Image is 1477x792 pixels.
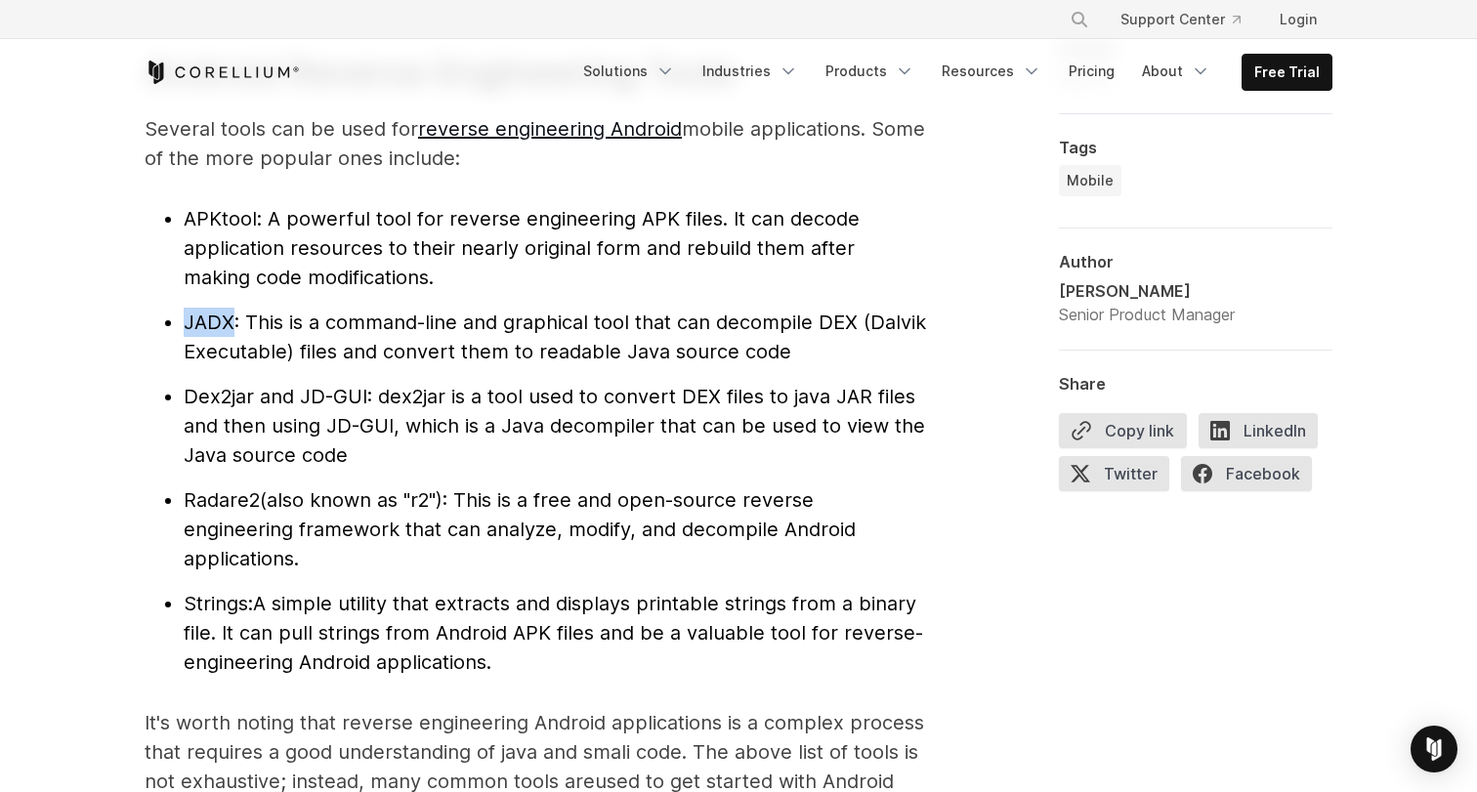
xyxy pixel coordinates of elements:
[1264,2,1332,37] a: Login
[184,488,260,512] span: Radare2
[1199,413,1329,456] a: LinkedIn
[184,207,257,230] span: APKtool
[184,592,923,674] span: A simple utility that extracts and displays printable strings from a binary file. It can pull str...
[184,207,860,289] span: : A powerful tool for reverse engineering APK files. It can decode application resources to their...
[184,311,234,334] span: JADX
[1059,456,1169,491] span: Twitter
[1059,374,1332,394] div: Share
[418,117,682,141] a: reverse engineering Android
[1130,54,1222,89] a: About
[571,54,1332,91] div: Navigation Menu
[1059,456,1181,499] a: Twitter
[1181,456,1324,499] a: Facebook
[1059,303,1235,326] div: Senior Product Manager
[1059,165,1121,196] a: Mobile
[184,311,926,363] span: : This is a command-line and graphical tool that can decompile DEX (Dalvik Executable) files and ...
[1067,171,1114,190] span: Mobile
[184,385,925,467] span: : dex2jar is a tool used to convert DEX files to java JAR files and then using JD-GUI, which is a...
[930,54,1053,89] a: Resources
[1057,54,1126,89] a: Pricing
[1059,279,1235,303] div: [PERSON_NAME]
[1059,413,1187,448] button: Copy link
[1105,2,1256,37] a: Support Center
[184,592,253,615] span: Strings:
[1059,252,1332,271] div: Author
[145,61,300,84] a: Corellium Home
[1181,456,1312,491] span: Facebook
[1059,138,1332,157] div: Tags
[1062,2,1097,37] button: Search
[184,385,367,408] span: Dex2jar and JD-GUI
[1411,726,1457,772] div: Open Intercom Messenger
[145,114,926,173] p: Several tools can be used for mobile applications. Some of the more popular ones include:
[691,54,810,89] a: Industries
[1046,2,1332,37] div: Navigation Menu
[1243,55,1331,90] a: Free Trial
[1199,413,1318,448] span: LinkedIn
[571,54,687,89] a: Solutions
[814,54,926,89] a: Products
[184,488,856,570] span: (also known as "r2"): This is a free and open-source reverse engineering framework that can analy...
